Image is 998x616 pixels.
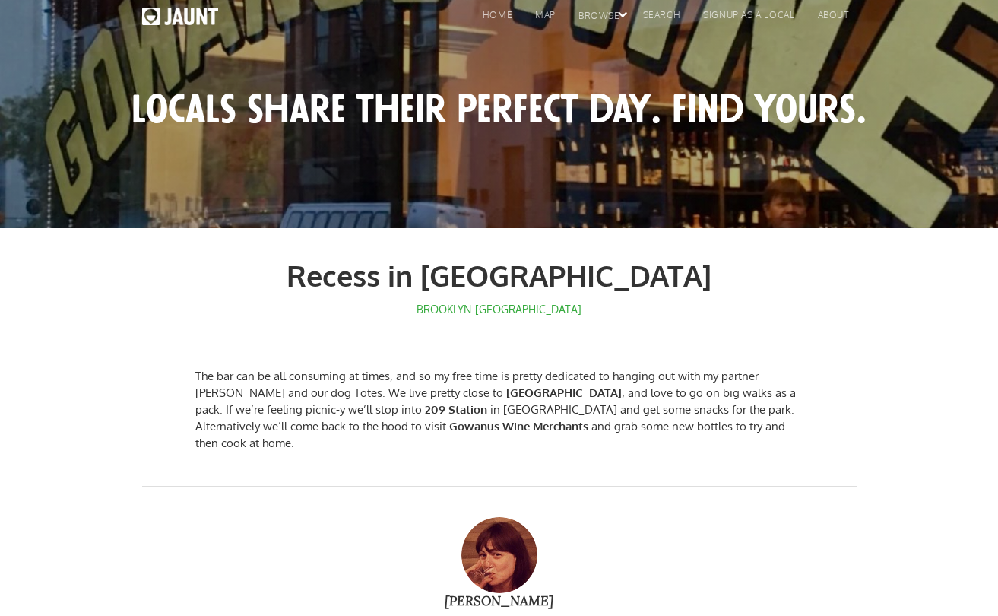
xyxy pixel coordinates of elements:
[461,517,537,593] img: Katipai Richardson-Wilson
[425,402,487,417] strong: 209 Station
[449,419,588,433] strong: Gowanus Wine Merchants
[249,593,749,608] a: [PERSON_NAME]
[803,8,857,30] a: About
[520,8,563,30] a: map
[142,8,218,25] img: Jaunt logo
[195,368,803,452] p: The bar can be all consuming at times, and so my free time is pretty dedicated to hanging out wit...
[142,8,218,33] a: home
[628,8,689,30] a: search
[142,259,857,292] h1: Recess in [GEOGRAPHIC_DATA]
[412,297,586,322] a: Brooklyn-[GEOGRAPHIC_DATA]
[506,386,622,400] strong: [GEOGRAPHIC_DATA]
[467,8,520,30] a: home
[688,8,802,30] a: signup as a local
[563,8,628,31] div: browse
[467,8,628,31] div: homemapbrowse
